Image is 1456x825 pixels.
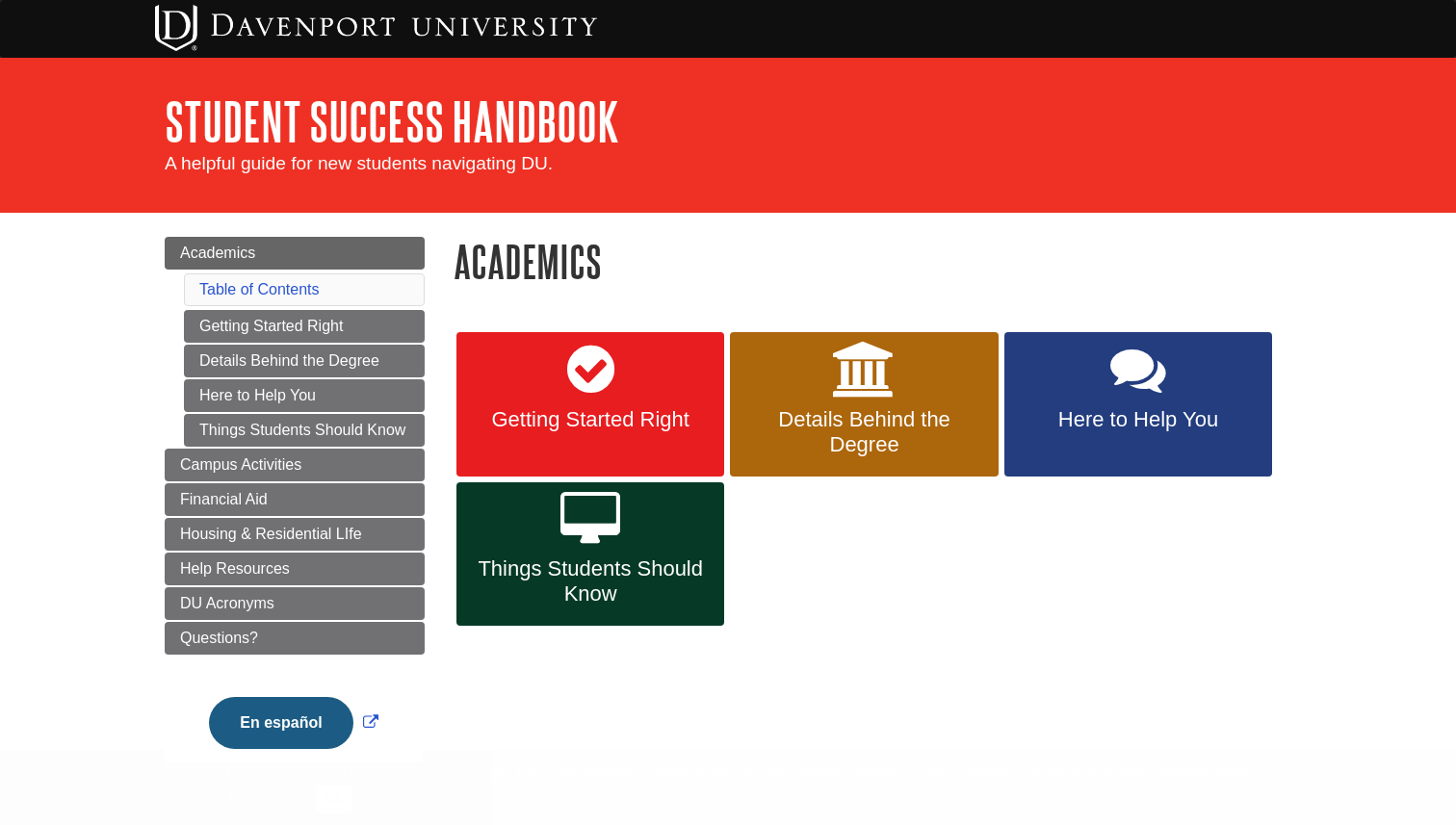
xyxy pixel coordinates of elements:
span: Getting Started Right [471,407,710,432]
a: Housing & Residential LIfe [165,518,425,551]
a: Financial Aid [165,483,425,516]
span: Help Resources [180,560,290,577]
a: Things Students Should Know [456,482,724,627]
a: Help Resources [165,553,425,585]
h1: Academics [454,237,1291,286]
span: Housing & Residential LIfe [180,526,362,542]
a: Things Students Should Know [184,414,425,447]
span: Academics [180,245,255,261]
a: Link opens in new window [204,714,382,731]
div: Guide Page Menu [165,237,425,782]
span: DU Acronyms [180,595,274,611]
a: Student Success Handbook [165,91,619,151]
span: Details Behind the Degree [744,407,983,457]
div: This site uses cookies and records your IP address for usage statistics. Additionally, we use Goo... [165,761,1291,813]
a: Academics [165,237,425,270]
a: Details Behind the Degree [730,332,998,477]
button: En español [209,697,352,749]
a: Here to Help You [184,379,425,412]
span: Here to Help You [1019,407,1258,432]
span: A helpful guide for new students navigating DU. [165,153,553,173]
a: Getting Started Right [184,310,425,343]
a: Questions? [165,622,425,655]
span: Questions? [180,630,258,646]
a: Details Behind the Degree [184,345,425,377]
span: Campus Activities [180,456,301,473]
a: Here to Help You [1004,332,1272,477]
a: Getting Started Right [456,332,724,477]
img: Davenport University [155,5,597,51]
span: Financial Aid [180,491,268,507]
sup: TM [906,761,923,775]
a: Table of Contents [199,281,320,297]
a: Campus Activities [165,449,425,481]
a: DU Acronyms [165,587,425,620]
sup: TM [1014,761,1030,775]
span: Things Students Should Know [471,556,710,606]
